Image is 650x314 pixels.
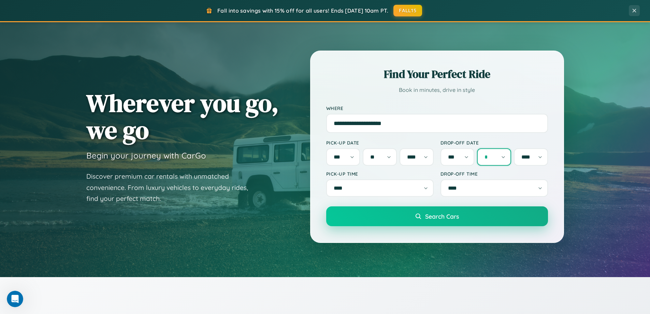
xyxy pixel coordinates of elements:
[326,67,548,82] h2: Find Your Perfect Ride
[326,140,434,146] label: Pick-up Date
[425,213,459,220] span: Search Cars
[440,171,548,177] label: Drop-off Time
[86,150,206,161] h3: Begin your journey with CarGo
[86,171,257,204] p: Discover premium car rentals with unmatched convenience. From luxury vehicles to everyday rides, ...
[326,105,548,111] label: Where
[326,171,434,177] label: Pick-up Time
[440,140,548,146] label: Drop-off Date
[86,90,279,144] h1: Wherever you go, we go
[326,206,548,226] button: Search Cars
[7,291,23,307] iframe: Intercom live chat
[326,85,548,95] p: Book in minutes, drive in style
[393,5,422,16] button: FALL15
[217,7,388,14] span: Fall into savings with 15% off for all users! Ends [DATE] 10am PT.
